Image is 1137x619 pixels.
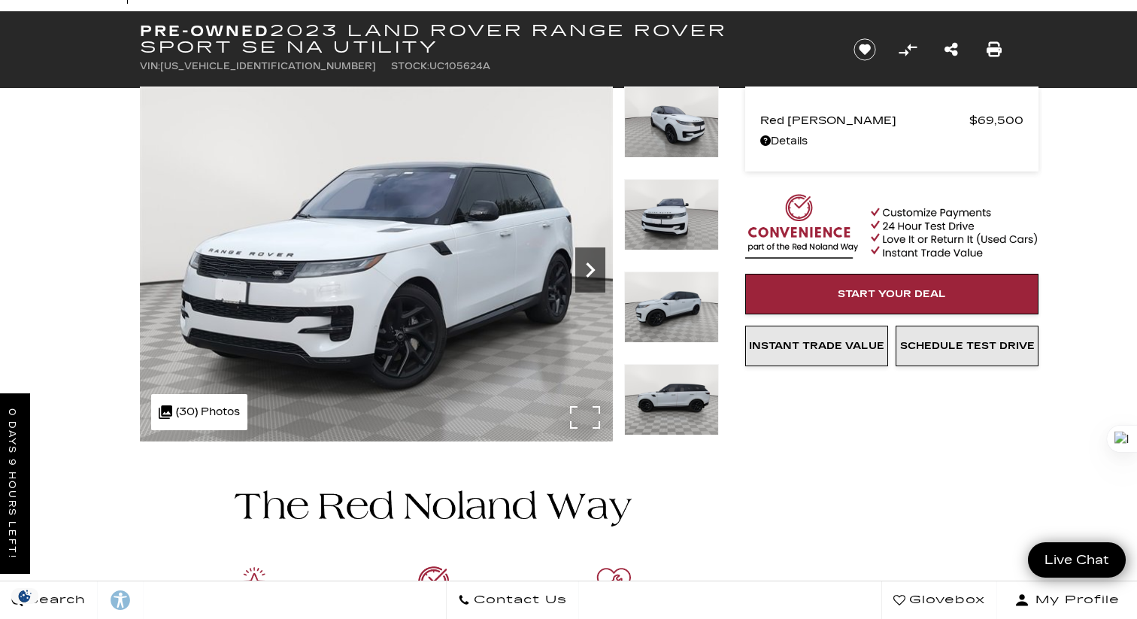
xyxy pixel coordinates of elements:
div: Next [575,247,605,293]
a: Red [PERSON_NAME] $69,500 [760,110,1023,131]
span: [US_VEHICLE_IDENTIFICATION_NUMBER] [160,61,376,71]
div: (30) Photos [151,394,247,430]
h1: 2023 Land Rover Range Rover Sport SE NA Utility [140,23,828,56]
span: Instant Trade Value [749,340,884,352]
button: Open user profile menu [997,581,1137,619]
span: $69,500 [969,110,1023,131]
a: Contact Us [446,581,579,619]
span: UC105624A [429,61,490,71]
a: Schedule Test Drive [896,326,1038,366]
span: Schedule Test Drive [900,340,1035,352]
span: VIN: [140,61,160,71]
button: Compare Vehicle [896,38,919,61]
img: Used 2023 White Land Rover SE image 4 [624,272,719,343]
span: Live Chat [1037,551,1117,569]
img: Used 2023 White Land Rover SE image 5 [624,364,719,435]
span: My Profile [1029,590,1120,611]
span: Start Your Deal [838,288,946,300]
section: Click to Open Cookie Consent Modal [8,588,42,604]
a: Live Chat [1028,542,1126,578]
strong: Pre-Owned [140,22,270,40]
a: Share this Pre-Owned 2023 Land Rover Range Rover Sport SE NA Utility [944,39,958,60]
span: Search [23,590,86,611]
span: Contact Us [470,590,567,611]
a: Details [760,131,1023,152]
img: Used 2023 White Land Rover SE image 3 [624,179,719,250]
span: Red [PERSON_NAME] [760,110,969,131]
span: Glovebox [905,590,985,611]
a: Print this Pre-Owned 2023 Land Rover Range Rover Sport SE NA Utility [987,39,1002,60]
img: Used 2023 White Land Rover SE image 2 [624,86,719,158]
span: Stock: [391,61,429,71]
a: Glovebox [881,581,997,619]
img: Used 2023 White Land Rover SE image 1 [140,86,613,441]
button: Save vehicle [848,38,881,62]
img: Opt-Out Icon [8,588,42,604]
a: Start Your Deal [745,274,1038,314]
a: Instant Trade Value [745,326,888,366]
